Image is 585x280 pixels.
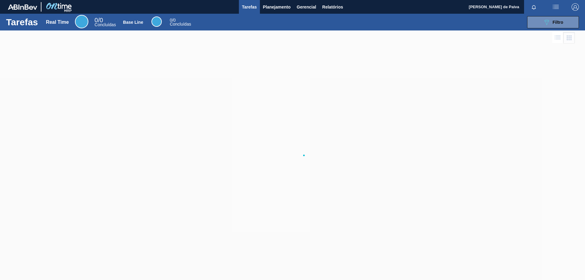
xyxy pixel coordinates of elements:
span: Concluídas [170,22,191,27]
img: Logout [572,3,579,11]
button: Notificações [524,3,544,11]
span: / 0 [94,17,103,23]
span: Relatórios [322,3,343,11]
span: 0 [94,17,98,23]
span: Concluídas [94,22,116,27]
h1: Tarefas [6,19,38,26]
img: userActions [552,3,559,11]
div: Base Line [123,20,143,25]
div: Base Line [151,16,162,27]
div: Real Time [75,15,88,28]
div: Real Time [94,18,116,27]
span: 0 [170,18,172,23]
button: Filtro [527,16,579,28]
div: Base Line [170,18,191,26]
span: / 0 [170,18,175,23]
span: Filtro [553,20,563,25]
img: TNhmsLtSVTkK8tSr43FrP2fwEKptu5GPRR3wAAAABJRU5ErkJggg== [8,4,37,10]
div: Real Time [46,19,69,25]
span: Gerencial [297,3,316,11]
span: Planejamento [263,3,291,11]
span: Tarefas [242,3,257,11]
